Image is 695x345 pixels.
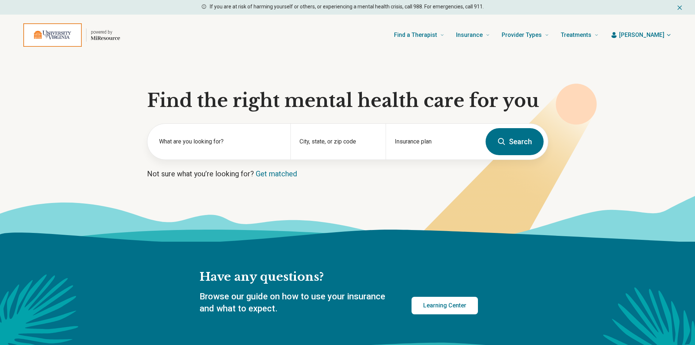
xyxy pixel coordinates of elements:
[256,169,297,178] a: Get matched
[412,297,478,314] a: Learning Center
[502,30,542,40] span: Provider Types
[394,30,437,40] span: Find a Therapist
[619,31,664,39] span: [PERSON_NAME]
[394,20,444,50] a: Find a Therapist
[147,169,548,179] p: Not sure what you’re looking for?
[456,30,483,40] span: Insurance
[561,30,591,40] span: Treatments
[486,128,544,155] button: Search
[676,3,683,12] button: Dismiss
[200,291,394,315] p: Browse our guide on how to use your insurance and what to expect.
[147,90,548,112] h1: Find the right mental health care for you
[610,31,672,39] button: [PERSON_NAME]
[91,29,120,35] p: powered by
[23,23,120,47] a: Home page
[456,20,490,50] a: Insurance
[561,20,599,50] a: Treatments
[159,137,282,146] label: What are you looking for?
[200,269,478,285] h2: Have any questions?
[210,3,484,11] p: If you are at risk of harming yourself or others, or experiencing a mental health crisis, call 98...
[502,20,549,50] a: Provider Types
